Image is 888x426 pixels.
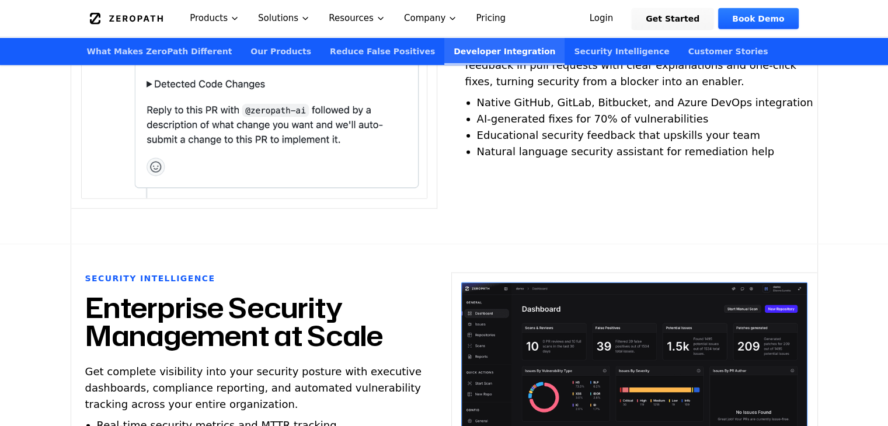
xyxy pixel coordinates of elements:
h6: Security Intelligence [85,273,215,284]
h2: Enterprise Security Management at Scale [85,294,423,350]
a: Login [576,8,628,29]
a: Book Demo [718,8,798,29]
a: What Makes ZeroPath Different [78,37,242,65]
p: Get complete visibility into your security posture with executive dashboards, compliance reportin... [85,364,423,413]
span: Educational security feedback that upskills your team [477,129,760,141]
a: Customer Stories [679,37,778,65]
a: Security Intelligence [565,37,678,65]
span: Natural language security assistant for remediation help [477,145,774,158]
span: Native GitHub, GitLab, Bitbucket, and Azure DevOps integration [477,96,813,109]
a: Our Products [241,37,321,65]
span: AI-generated fixes for 70% of vulnerabilities [477,113,709,125]
a: Reduce False Positives [321,37,444,65]
a: Get Started [632,8,713,29]
a: Developer Integration [444,37,565,65]
p: Meet developers where they work. ZeroPath provides instant feedback in pull requests with clear e... [465,41,803,90]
